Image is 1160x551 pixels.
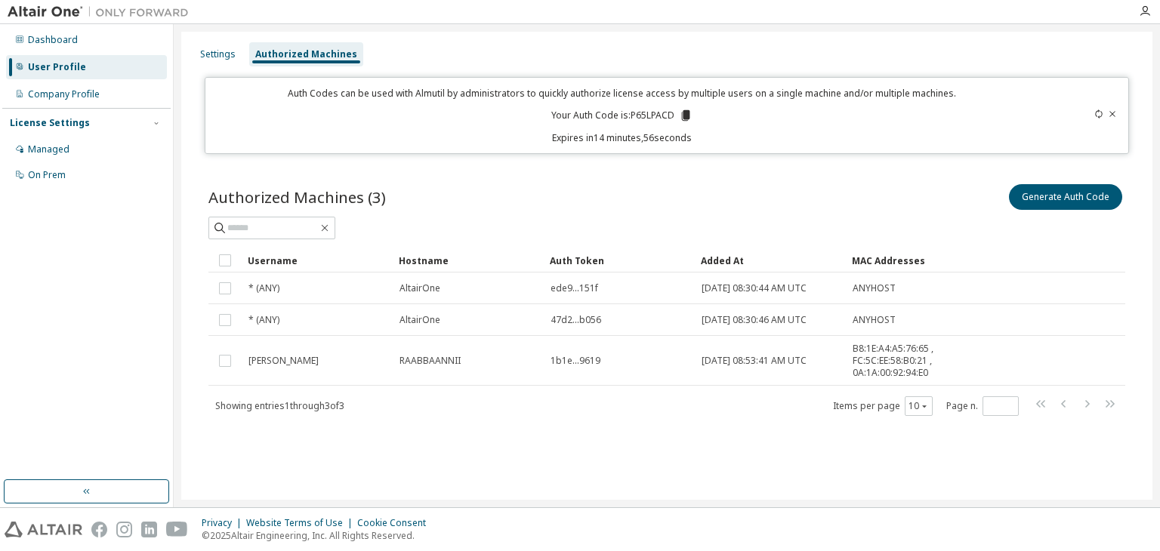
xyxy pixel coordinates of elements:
[550,248,689,272] div: Auth Token
[1009,184,1122,210] button: Generate Auth Code
[8,5,196,20] img: Altair One
[141,522,157,537] img: linkedin.svg
[28,34,78,46] div: Dashboard
[215,399,344,412] span: Showing entries 1 through 3 of 3
[853,282,896,294] span: ANYHOST
[852,248,967,272] div: MAC Addresses
[255,48,357,60] div: Authorized Machines
[28,143,69,155] div: Managed
[399,248,538,272] div: Hostname
[551,109,693,122] p: Your Auth Code is: P65LPACD
[28,61,86,73] div: User Profile
[853,343,966,379] span: B8:1E:A4:A5:76:65 , FC:5C:EE:58:B0:21 , 0A:1A:00:92:94:E0
[5,522,82,537] img: altair_logo.svg
[400,314,440,326] span: AltairOne
[116,522,132,537] img: instagram.svg
[400,282,440,294] span: AltairOne
[248,314,279,326] span: * (ANY)
[248,248,387,272] div: Username
[946,396,1019,416] span: Page n.
[909,400,929,412] button: 10
[701,248,840,272] div: Added At
[853,314,896,326] span: ANYHOST
[166,522,188,537] img: youtube.svg
[833,396,933,416] span: Items per page
[702,282,807,294] span: [DATE] 08:30:44 AM UTC
[551,282,598,294] span: ede9...151f
[214,87,1029,100] p: Auth Codes can be used with Almutil by administrators to quickly authorize license access by mult...
[202,529,435,542] p: © 2025 Altair Engineering, Inc. All Rights Reserved.
[202,517,246,529] div: Privacy
[357,517,435,529] div: Cookie Consent
[91,522,107,537] img: facebook.svg
[208,186,386,208] span: Authorized Machines (3)
[702,314,807,326] span: [DATE] 08:30:46 AM UTC
[702,355,807,367] span: [DATE] 08:53:41 AM UTC
[246,517,357,529] div: Website Terms of Use
[248,355,319,367] span: [PERSON_NAME]
[200,48,236,60] div: Settings
[10,117,90,129] div: License Settings
[551,355,600,367] span: 1b1e...9619
[28,169,66,181] div: On Prem
[400,355,461,367] span: RAABBAANNII
[248,282,279,294] span: * (ANY)
[214,131,1029,144] p: Expires in 14 minutes, 56 seconds
[551,314,601,326] span: 47d2...b056
[28,88,100,100] div: Company Profile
